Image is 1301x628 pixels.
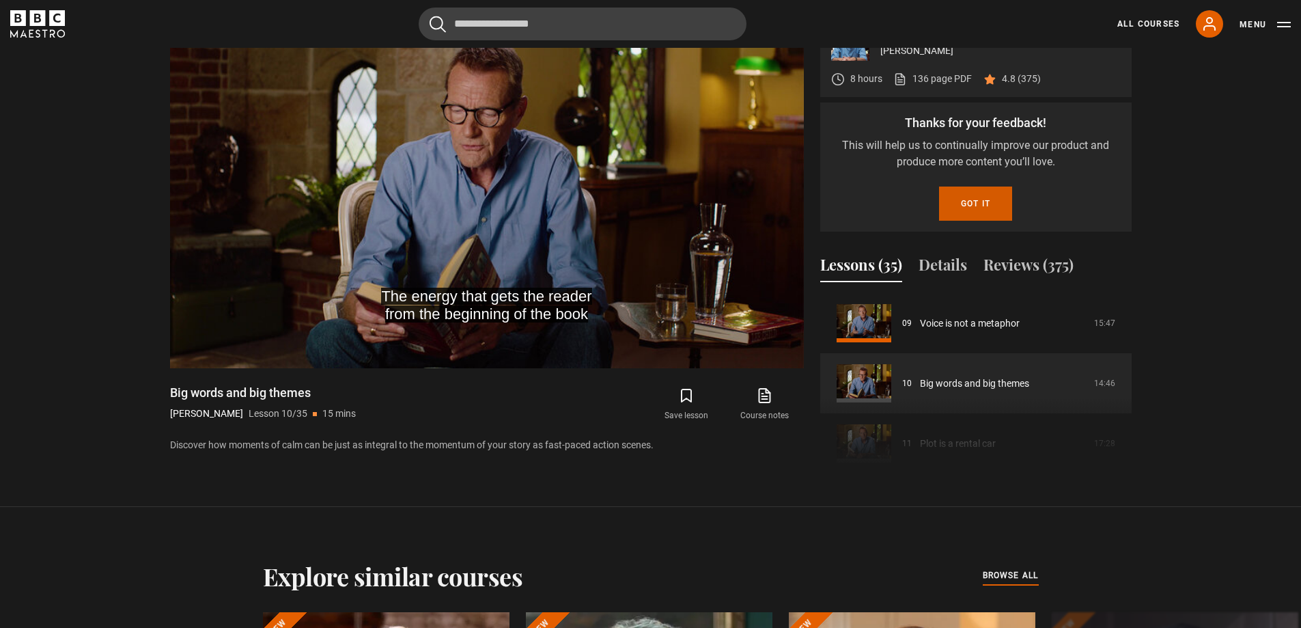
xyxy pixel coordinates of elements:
button: Toggle navigation [1240,18,1291,31]
p: 4.8 (375) [1002,72,1041,86]
p: Discover how moments of calm can be just as integral to the momentum of your story as fast-paced ... [170,438,804,452]
p: [PERSON_NAME] [170,407,243,421]
a: Voice is not a metaphor [920,316,1020,331]
p: This will help us to continually improve our product and produce more content you’ll love. [831,137,1121,170]
p: [PERSON_NAME] [880,44,1121,58]
button: Details [919,254,967,282]
a: 136 page PDF [893,72,972,86]
span: browse all [983,569,1039,582]
a: Course notes [725,385,803,424]
p: 15 mins [322,407,356,421]
p: Lesson 10/35 [249,407,307,421]
a: All Courses [1117,18,1179,30]
button: Lessons (35) [820,254,902,282]
button: Reviews (375) [983,254,1074,282]
svg: BBC Maestro [10,10,65,38]
p: 8 hours [850,72,882,86]
button: Got it [939,187,1012,221]
p: Thanks for your feedback! [831,113,1121,132]
a: browse all [983,569,1039,584]
video-js: Video Player [170,12,804,368]
h1: Big words and big themes [170,385,356,401]
button: Submit the search query [430,16,446,33]
input: Search [419,8,746,40]
h2: Explore similar courses [263,562,523,590]
button: Save lesson [647,385,725,424]
a: Big words and big themes [920,377,1029,391]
